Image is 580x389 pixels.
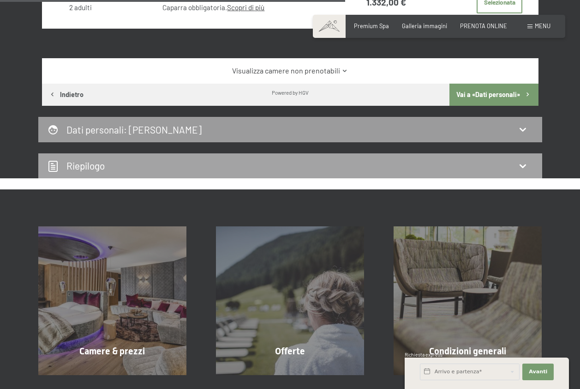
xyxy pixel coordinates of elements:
[522,364,554,380] button: Avanti
[79,346,145,357] span: Camere & prezzi
[69,3,150,12] div: 2 adulti
[272,89,309,96] div: Powered by HGV
[24,226,201,375] a: Vacanze in Trentino Alto Adige all'Hotel Schwarzenstein Camere & prezzi
[42,84,90,106] button: Indietro
[354,22,389,30] a: Premium Spa
[201,226,379,375] a: Vacanze in Trentino Alto Adige all'Hotel Schwarzenstein Offerte
[66,124,202,135] h2: Dati personali : [PERSON_NAME]
[529,368,547,376] span: Avanti
[379,226,556,375] a: Vacanze in Trentino Alto Adige all'Hotel Schwarzenstein Condizioni generali
[402,22,447,30] a: Galleria immagini
[66,160,105,171] h2: Riepilogo
[227,3,264,12] a: Scopri di più
[275,346,305,357] span: Offerte
[57,66,523,76] a: Visualizza camere non prenotabili
[162,3,335,12] div: Caparra obbligatoria.
[405,352,442,358] span: Richiesta express
[449,84,538,106] button: Vai a «Dati personali»
[460,22,507,30] a: PRENOTA ONLINE
[429,346,506,357] span: Condizioni generali
[535,22,550,30] span: Menu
